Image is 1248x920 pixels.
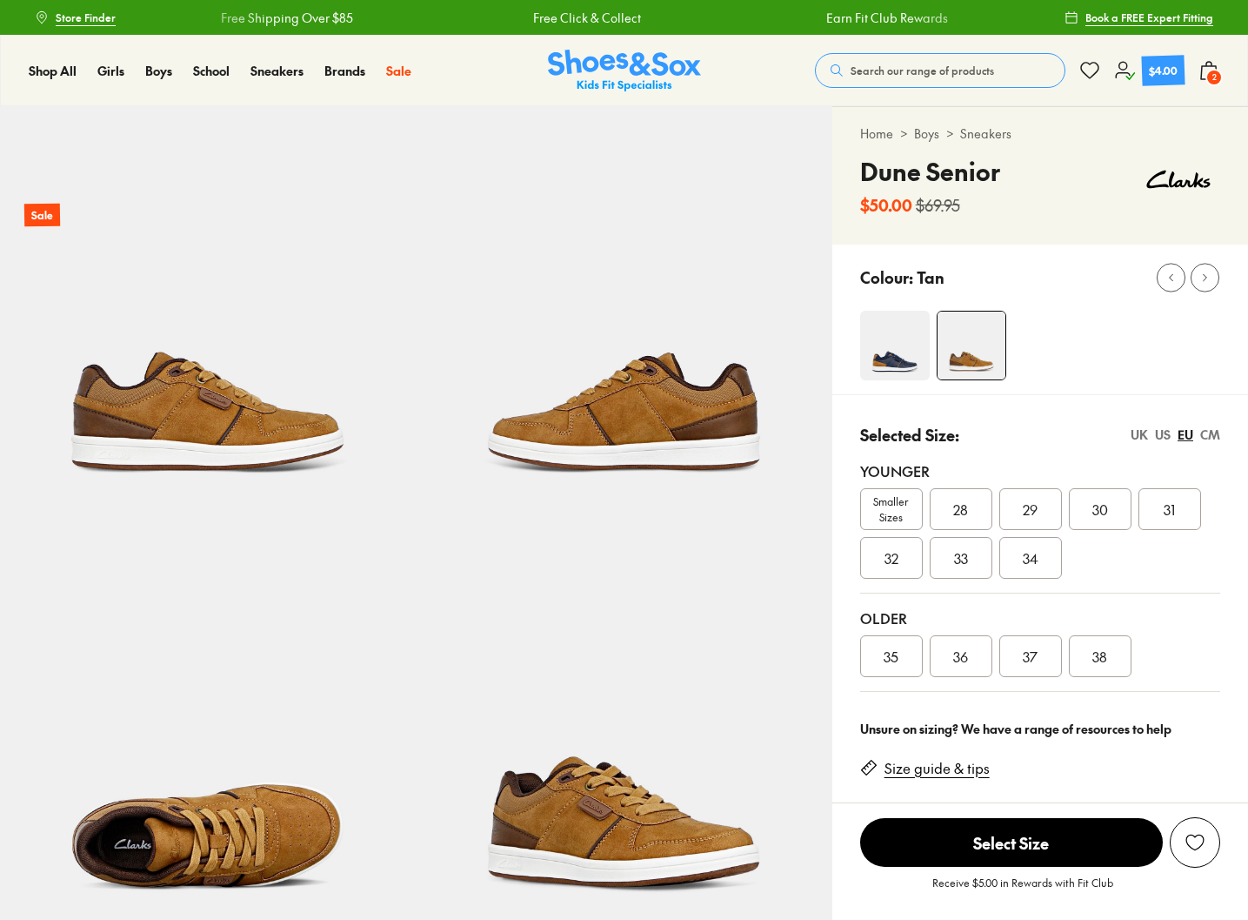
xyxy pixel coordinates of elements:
[861,494,922,525] span: Smaller Sizes
[97,62,124,80] a: Girls
[324,62,365,79] span: Brands
[954,547,968,568] span: 33
[29,62,77,79] span: Shop All
[324,62,365,80] a: Brands
[860,193,912,217] b: $50.00
[860,124,1220,143] div: > >
[860,720,1220,738] div: Unsure on sizing? We have a range of resources to help
[548,50,701,92] img: SNS_Logo_Responsive.svg
[416,106,831,522] img: Dune Senior Tan
[219,9,351,27] a: Free Shipping Over $85
[860,265,913,289] p: Colour:
[860,153,1000,190] h4: Dune Senior
[1137,153,1220,205] img: Vendor logo
[884,759,990,778] a: Size guide & tips
[860,817,1163,868] button: Select Size
[824,9,946,27] a: Earn Fit Club Rewards
[145,62,172,80] a: Boys
[97,62,124,79] span: Girls
[17,803,87,868] iframe: Gorgias live chat messenger
[860,423,959,447] p: Selected Size:
[953,499,968,520] span: 28
[1092,499,1108,520] span: 30
[1023,499,1038,520] span: 29
[851,63,994,78] span: Search our range of products
[917,265,944,289] p: Tan
[860,311,930,380] img: Dune Senior Navy
[960,124,1011,143] a: Sneakers
[1092,646,1107,667] span: 38
[1114,56,1185,85] a: $4.00
[250,62,304,79] span: Sneakers
[860,124,893,143] a: Home
[1164,499,1175,520] span: 31
[1023,646,1038,667] span: 37
[1198,51,1219,90] button: 2
[932,875,1113,906] p: Receive $5.00 in Rewards with Fit Club
[193,62,230,79] span: School
[884,646,898,667] span: 35
[548,50,701,92] a: Shoes & Sox
[35,2,116,33] a: Store Finder
[914,124,939,143] a: Boys
[953,646,968,667] span: 36
[916,193,960,217] s: $69.95
[386,62,411,80] a: Sale
[386,62,411,79] span: Sale
[938,312,1005,379] img: Dune Senior Tan
[24,204,60,227] p: Sale
[1131,426,1148,444] div: UK
[29,62,77,80] a: Shop All
[1023,547,1038,568] span: 34
[193,62,230,80] a: School
[56,10,116,25] span: Store Finder
[815,53,1065,88] button: Search our range of products
[860,608,1220,628] div: Older
[1200,426,1220,444] div: CM
[1149,62,1178,78] div: $4.00
[250,62,304,80] a: Sneakers
[1178,426,1193,444] div: EU
[531,9,639,27] a: Free Click & Collect
[860,460,1220,481] div: Younger
[1085,10,1213,25] span: Book a FREE Expert Fitting
[145,62,172,79] span: Boys
[1170,817,1220,868] button: Add to wishlist
[884,547,898,568] span: 32
[1064,2,1213,33] a: Book a FREE Expert Fitting
[1205,69,1223,86] span: 2
[860,818,1163,867] span: Select Size
[1155,426,1171,444] div: US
